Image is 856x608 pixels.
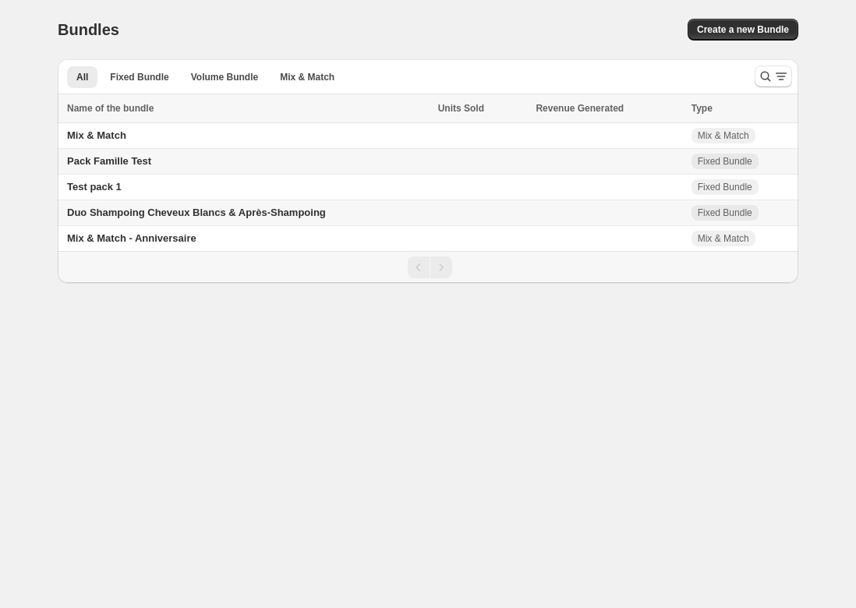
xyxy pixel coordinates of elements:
[191,71,258,83] span: Volume Bundle
[698,129,749,142] span: Mix & Match
[692,101,789,116] div: Type
[698,181,752,193] span: Fixed Bundle
[688,19,798,41] button: Create a new Bundle
[58,20,119,39] h1: Bundles
[698,232,749,245] span: Mix & Match
[536,101,639,116] button: Revenue Generated
[67,101,429,116] div: Name of the bundle
[67,129,126,141] span: Mix & Match
[76,71,88,83] span: All
[438,101,484,116] span: Units Sold
[67,155,151,167] span: Pack Famille Test
[67,207,326,218] span: Duo Shampoing Cheveux Blancs & Après-Shampoing
[67,232,196,244] span: Mix & Match - Anniversaire
[110,71,168,83] span: Fixed Bundle
[438,101,500,116] button: Units Sold
[755,65,792,87] button: Search and filter results
[67,181,122,193] span: Test pack 1
[536,101,624,116] span: Revenue Generated
[698,155,752,168] span: Fixed Bundle
[697,23,789,36] span: Create a new Bundle
[58,251,798,283] nav: Pagination
[280,71,334,83] span: Mix & Match
[698,207,752,219] span: Fixed Bundle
